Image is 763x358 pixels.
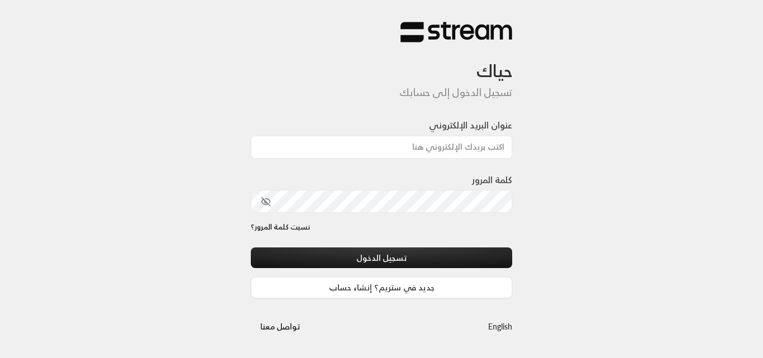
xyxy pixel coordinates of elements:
label: عنوان البريد الإلكتروني [429,118,512,132]
a: جديد في ستريم؟ إنشاء حساب [251,277,512,298]
a: نسيت كلمة المرور؟ [251,222,310,233]
input: اكتب بريدك الإلكتروني هنا [251,136,512,159]
a: English [488,316,512,337]
button: toggle password visibility [256,192,275,211]
button: تسجيل الدخول [251,247,512,268]
a: تواصل معنا [251,319,309,333]
h5: تسجيل الدخول إلى حسابك [251,87,512,99]
button: تواصل معنا [251,316,309,337]
h3: حياك [251,43,512,82]
label: كلمة المرور [472,173,512,187]
img: Stream Logo [400,21,512,43]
